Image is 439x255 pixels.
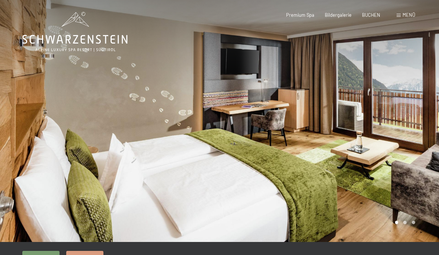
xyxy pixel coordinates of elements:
a: BUCHEN [362,12,380,18]
a: Bildergalerie [325,12,352,18]
a: Premium Spa [286,12,314,18]
span: Menü [403,12,415,18]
